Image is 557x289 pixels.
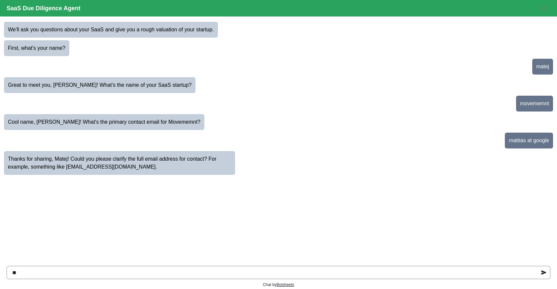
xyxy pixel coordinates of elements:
[8,26,214,34] p: We'll ask you questions about your SaaS and give you a rough valuation of your startup.
[8,118,200,126] p: Cool name, [PERSON_NAME]! What's the primary contact email for Movememnt?
[537,2,550,15] button: Reset
[520,100,549,108] p: movememnt
[509,137,549,144] p: mattias at google
[263,282,294,288] p: Chat by
[8,44,65,52] p: First, what's your name?
[8,81,191,89] p: Great to meet you, [PERSON_NAME]! What's the name of your SaaS startup?
[8,155,231,171] p: Thanks for sharing, Matej! Could you please clarify the full email address for contact? For examp...
[276,282,294,287] a: Botsheets
[536,63,549,71] p: matej
[7,4,89,13] p: SaaS Due Diligence Agent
